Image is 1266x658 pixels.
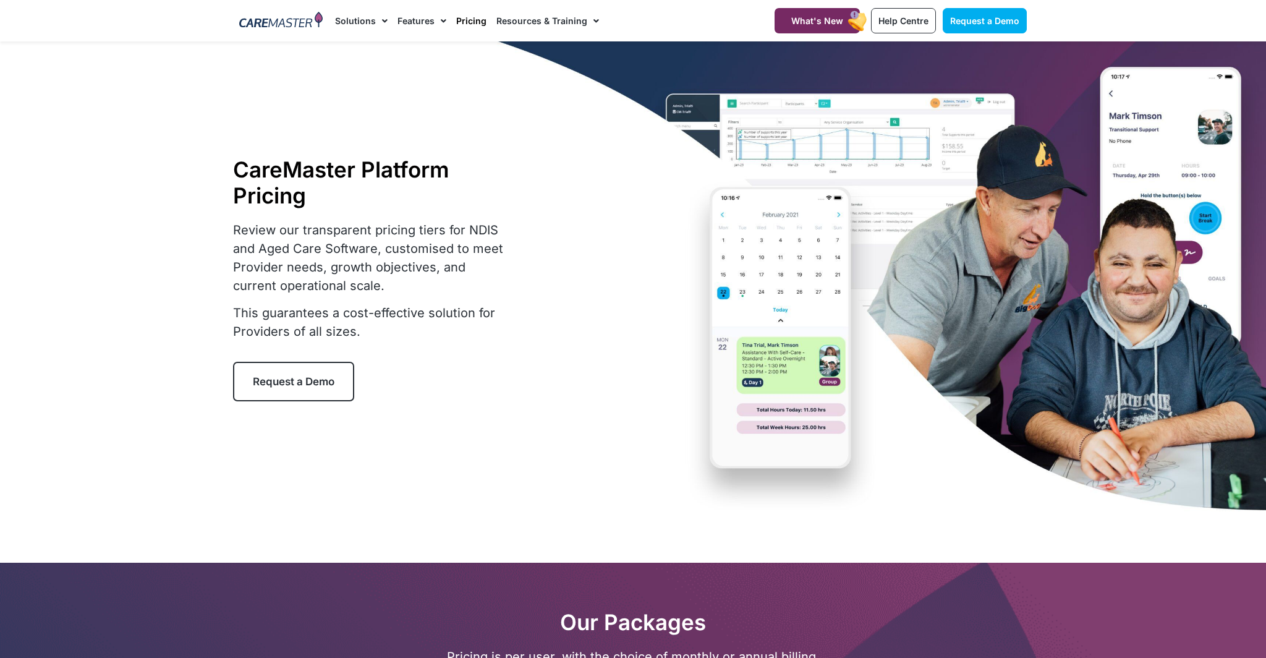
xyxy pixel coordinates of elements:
img: CareMaster Logo [239,12,323,30]
a: Help Centre [871,8,936,33]
h1: CareMaster Platform Pricing [233,156,511,208]
a: Request a Demo [943,8,1027,33]
p: This guarantees a cost-effective solution for Providers of all sizes. [233,304,511,341]
span: Request a Demo [950,15,1019,26]
span: Help Centre [878,15,928,26]
a: Request a Demo [233,362,354,401]
h2: Our Packages [233,609,1033,635]
span: Request a Demo [253,375,334,388]
a: What's New [775,8,860,33]
p: Review our transparent pricing tiers for NDIS and Aged Care Software, customised to meet Provider... [233,221,511,295]
span: What's New [791,15,843,26]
